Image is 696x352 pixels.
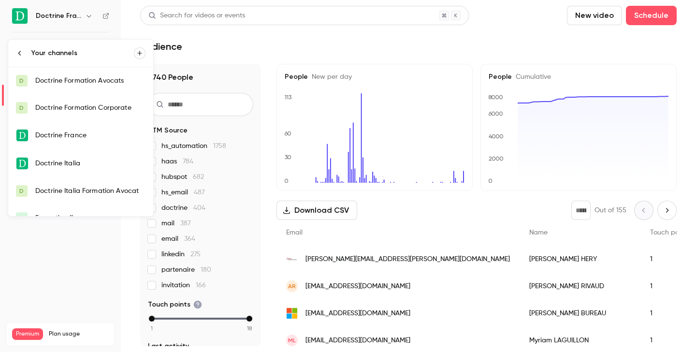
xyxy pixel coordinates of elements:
[31,48,134,58] div: Your channels
[20,214,23,222] span: F
[16,130,28,141] img: Doctrine France
[19,103,24,112] span: D
[35,213,145,223] div: Formation flow
[35,76,145,86] div: Doctrine Formation Avocats
[35,159,145,168] div: Doctrine Italia
[19,76,24,85] span: D
[35,103,145,113] div: Doctrine Formation Corporate
[35,186,145,196] div: Doctrine Italia Formation Avocat
[35,131,145,140] div: Doctrine France
[16,158,28,169] img: Doctrine Italia
[19,187,24,195] span: D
